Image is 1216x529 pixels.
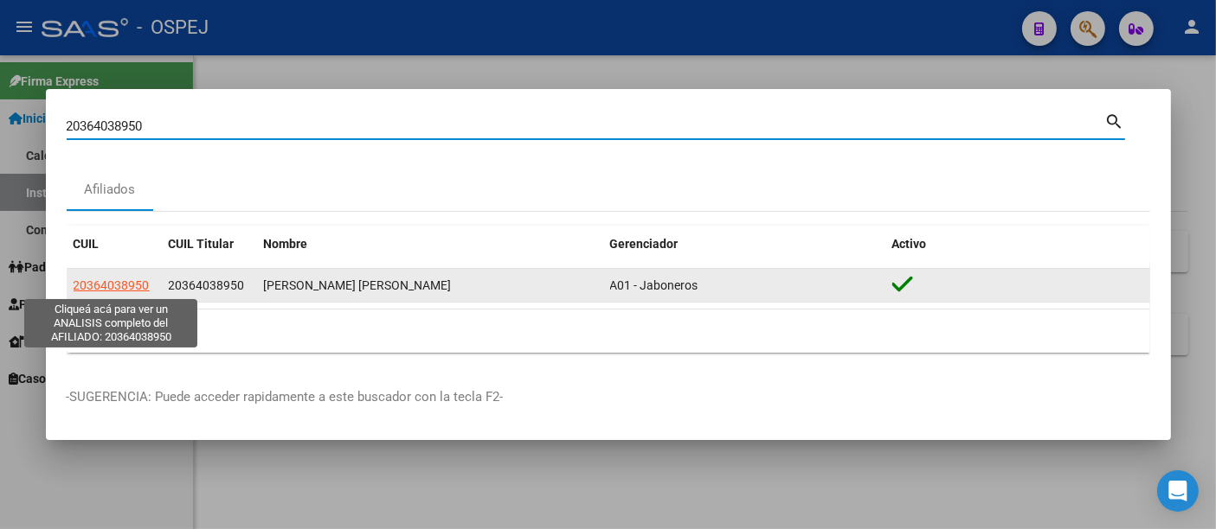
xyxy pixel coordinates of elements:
datatable-header-cell: CUIL Titular [162,226,257,263]
span: Activo [892,237,927,251]
datatable-header-cell: Gerenciador [603,226,885,263]
span: Nombre [264,237,308,251]
div: 1 total [67,309,1150,353]
span: 20364038950 [169,278,245,292]
div: [PERSON_NAME] [PERSON_NAME] [264,276,596,296]
span: CUIL Titular [169,237,235,251]
span: 20364038950 [74,278,150,292]
datatable-header-cell: CUIL [67,226,162,263]
span: Gerenciador [610,237,679,251]
p: -SUGERENCIA: Puede acceder rapidamente a este buscador con la tecla F2- [67,387,1150,407]
div: Afiliados [84,180,135,200]
datatable-header-cell: Activo [885,226,1150,263]
span: CUIL [74,237,100,251]
datatable-header-cell: Nombre [257,226,603,263]
mat-icon: search [1105,110,1125,131]
span: A01 - Jaboneros [610,278,698,292]
div: Open Intercom Messenger [1157,470,1199,512]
